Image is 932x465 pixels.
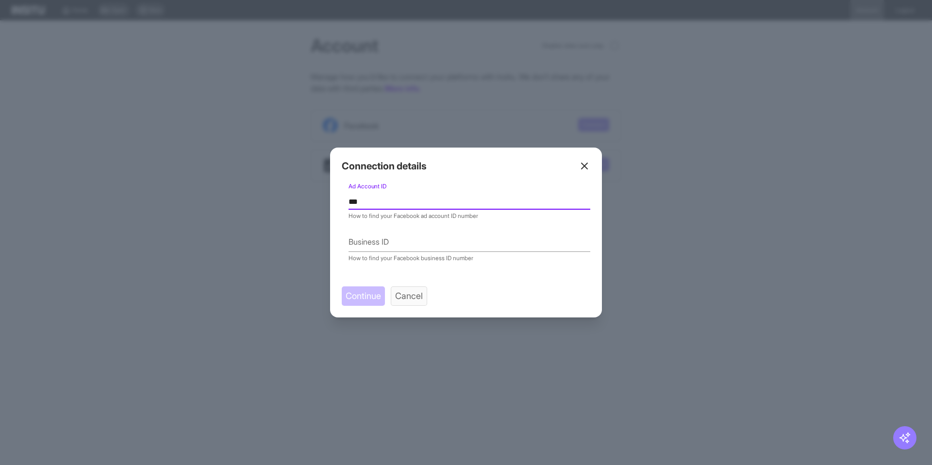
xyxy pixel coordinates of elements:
button: Continue [342,286,385,306]
a: How to find your Facebook ad account ID number [349,212,478,219]
span: Continue [346,289,381,303]
label: Ad Account ID [349,182,386,190]
h2: Connection details [342,159,427,173]
a: How to find your Facebook business ID number [349,254,473,262]
button: Cancel [391,286,427,306]
span: Cancel [395,289,423,303]
span: You cannot perform this action [342,286,385,306]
